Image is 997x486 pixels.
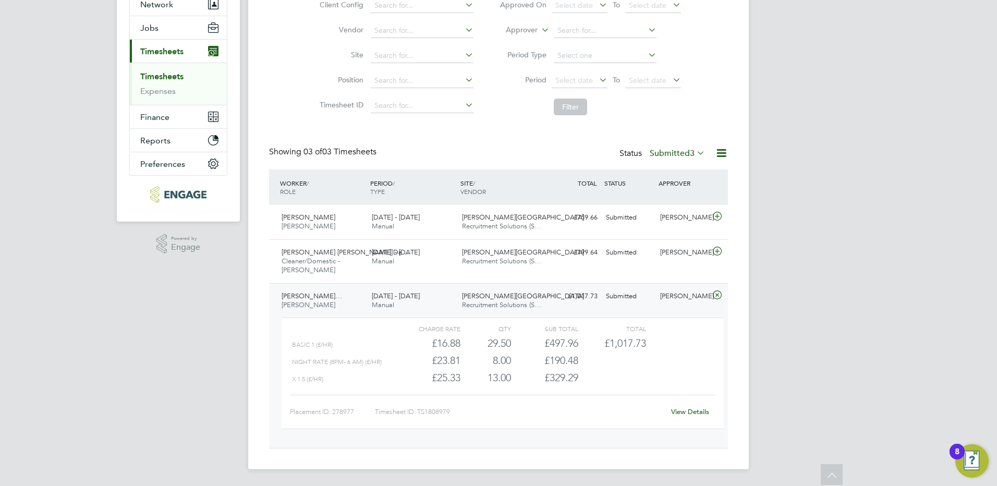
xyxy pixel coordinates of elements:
div: STATUS [602,174,656,192]
img: rec-solutions-logo-retina.png [150,186,206,203]
div: Placement ID: 278977 [290,404,375,420]
div: Submitted [602,244,656,261]
div: £759.66 [548,209,602,226]
button: Preferences [130,152,227,175]
div: QTY [460,322,511,335]
label: Position [317,75,363,84]
span: 3 [690,148,695,159]
span: VENDOR [460,187,486,196]
span: To [610,73,623,87]
div: Charge rate [393,322,460,335]
div: [PERSON_NAME] [656,288,710,305]
button: Open Resource Center, 8 new notifications [955,444,989,478]
div: £329.29 [511,369,578,386]
span: / [393,179,395,187]
span: [PERSON_NAME][GEOGRAPHIC_DATA] [462,213,584,222]
a: Timesheets [140,71,184,81]
label: Vendor [317,25,363,34]
span: Select date [555,76,593,85]
span: x 1.5 (£/HR) [292,375,323,383]
span: / [473,179,475,187]
span: Cleaner/Domestic - [PERSON_NAME] [282,257,340,274]
span: [PERSON_NAME][GEOGRAPHIC_DATA] [462,248,584,257]
div: [PERSON_NAME] [656,209,710,226]
button: Finance [130,105,227,128]
div: £190.48 [511,352,578,369]
label: Period Type [500,50,546,59]
span: Basic 1 (£/HR) [292,341,333,348]
span: Manual [372,300,394,309]
div: Timesheet ID: TS1808979 [375,404,664,420]
div: £1,017.73 [548,288,602,305]
input: Search for... [554,23,656,38]
div: [PERSON_NAME] [656,244,710,261]
div: Sub Total [511,322,578,335]
div: APPROVER [656,174,710,192]
div: Timesheets [130,63,227,105]
a: Go to home page [129,186,227,203]
input: Select one [554,48,656,63]
button: Reports [130,129,227,152]
input: Search for... [371,74,473,88]
span: 03 of [303,147,322,157]
div: Showing [269,147,379,157]
div: £497.96 [511,335,578,352]
label: Submitted [650,148,705,159]
span: [PERSON_NAME] [282,222,335,230]
div: Total [578,322,646,335]
span: Recruitment Solutions (S… [462,257,541,265]
label: Site [317,50,363,59]
span: [DATE] - [DATE] [372,291,420,300]
span: [PERSON_NAME] [PERSON_NAME] Da… [282,248,409,257]
div: 8 [955,452,959,465]
div: PERIOD [368,174,458,201]
div: £16.88 [393,335,460,352]
span: [DATE] - [DATE] [372,248,420,257]
span: Select date [629,1,666,10]
span: Finance [140,112,169,122]
label: Timesheet ID [317,100,363,110]
span: [PERSON_NAME][GEOGRAPHIC_DATA] [462,291,584,300]
div: £23.81 [393,352,460,369]
span: TYPE [370,187,385,196]
span: ROLE [280,187,296,196]
button: Timesheets [130,40,227,63]
input: Search for... [371,99,473,113]
label: Period [500,75,546,84]
span: Night Rate (8pm- 6 am) (£/HR) [292,358,382,366]
div: £25.33 [393,369,460,386]
span: Manual [372,222,394,230]
input: Search for... [371,48,473,63]
div: 13.00 [460,369,511,386]
input: Search for... [371,23,473,38]
button: Filter [554,99,587,115]
span: Engage [171,243,200,252]
span: 03 Timesheets [303,147,376,157]
label: Approver [491,25,538,35]
a: View Details [671,407,709,416]
span: TOTAL [578,179,597,187]
span: Select date [555,1,593,10]
span: Reports [140,136,171,145]
button: Jobs [130,16,227,39]
div: £199.64 [548,244,602,261]
span: [PERSON_NAME]… [282,291,342,300]
div: WORKER [277,174,368,201]
span: [PERSON_NAME] [282,213,335,222]
div: Status [619,147,707,161]
span: £1,017.73 [604,337,646,349]
span: Jobs [140,23,159,33]
span: Timesheets [140,46,184,56]
a: Powered byEngage [156,234,201,254]
span: Recruitment Solutions (S… [462,222,541,230]
div: Submitted [602,288,656,305]
span: Recruitment Solutions (S… [462,300,541,309]
div: 8.00 [460,352,511,369]
span: Manual [372,257,394,265]
span: Preferences [140,159,185,169]
span: / [307,179,309,187]
div: Submitted [602,209,656,226]
div: 29.50 [460,335,511,352]
div: SITE [458,174,548,201]
span: Powered by [171,234,200,243]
